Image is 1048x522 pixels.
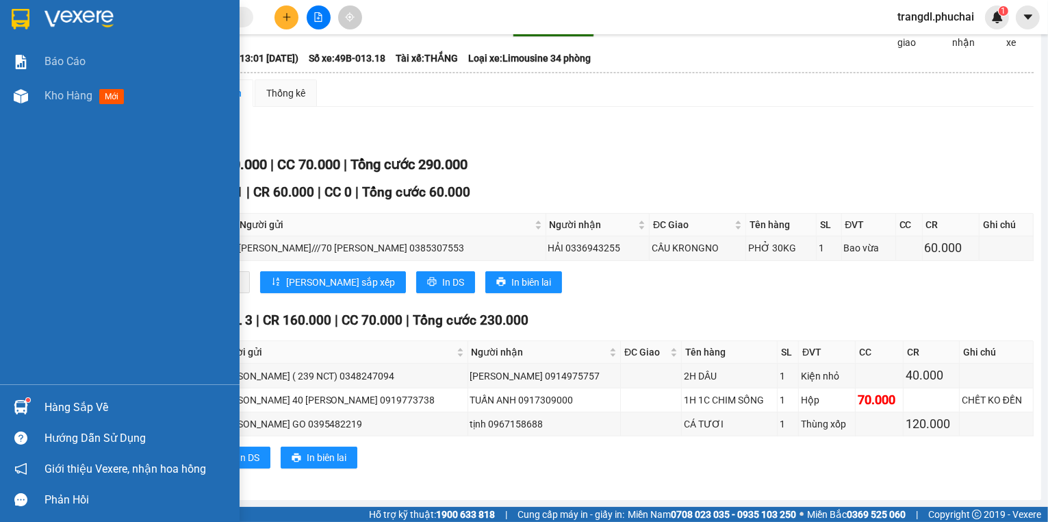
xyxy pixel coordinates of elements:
[442,275,464,290] span: In DS
[904,341,960,364] th: CR
[923,214,980,236] th: CR
[780,417,796,432] div: 1
[896,214,923,236] th: CC
[550,217,636,232] span: Người nhận
[801,369,853,384] div: Kiện nhỏ
[1001,20,1034,50] span: Trên xe
[819,240,839,256] div: 1
[746,214,817,236] th: Tên hàng
[307,5,331,29] button: file-add
[260,271,406,293] button: sort-ascending[PERSON_NAME] sắp xếp
[26,398,30,402] sup: 1
[14,462,27,475] span: notification
[238,450,259,465] span: In DS
[413,312,528,328] span: Tổng cước 230.000
[355,184,359,200] span: |
[345,12,355,22] span: aim
[14,432,27,445] span: question-circle
[238,240,543,256] div: [PERSON_NAME]///70 [PERSON_NAME] 0385307553
[44,460,206,477] span: Giới thiệu Vexere, nhận hoa hồng
[338,5,362,29] button: aim
[427,277,437,288] span: printer
[682,341,778,364] th: Tên hàng
[496,277,506,288] span: printer
[14,400,28,414] img: warehouse-icon
[684,369,776,384] div: 2H DÂU
[906,366,957,385] div: 40.000
[980,214,1034,236] th: Ghi chú
[906,414,957,434] div: 120.000
[12,9,29,29] img: logo-vxr
[886,8,985,25] span: trangdl.phuchai
[342,312,402,328] span: CC 70.000
[960,341,1034,364] th: Ghi chú
[199,51,298,66] span: Chuyến: (13:01 [DATE])
[217,369,465,384] div: [PERSON_NAME] ( 239 NCT) 0348247094
[1022,11,1034,23] span: caret-down
[314,12,323,22] span: file-add
[858,390,901,410] div: 70.000
[44,428,229,449] div: Hướng dẫn sử dụng
[350,156,468,173] span: Tổng cước 290.000
[991,11,1004,23] img: icon-new-feature
[218,345,454,360] span: Người gửi
[253,184,314,200] span: CR 60.000
[653,217,732,232] span: ĐC Giao
[748,240,814,256] div: PHỞ 30KG
[916,507,918,522] span: |
[925,238,977,258] div: 60.000
[44,53,86,70] span: Báo cáo
[468,51,591,66] span: Loại xe: Limousine 34 phòng
[972,510,982,519] span: copyright
[801,417,853,432] div: Thùng xốp
[799,341,856,364] th: ĐVT
[271,277,281,288] span: sort-ascending
[671,509,796,520] strong: 0708 023 035 - 0935 103 250
[396,51,458,66] span: Tài xế: THẮNG
[274,5,298,29] button: plus
[227,312,253,328] span: SL 3
[369,507,495,522] span: Hỗ trợ kỹ thuật:
[624,345,667,360] span: ĐC Giao
[548,240,648,256] div: HẢI 0336943255
[470,393,619,408] div: TUẤN ANH 0917309000
[684,393,776,408] div: 1H 1C CHIM SỐNG
[256,312,259,328] span: |
[844,240,893,256] div: Bao vừa
[801,393,853,408] div: Hộp
[362,184,470,200] span: Tổng cước 60.000
[246,184,250,200] span: |
[962,393,1031,408] div: CHẾT KO ĐỀN
[309,51,385,66] span: Số xe: 49B-013.18
[318,184,321,200] span: |
[485,271,562,293] button: printerIn biên lai
[14,89,28,103] img: warehouse-icon
[270,156,274,173] span: |
[684,417,776,432] div: CÁ TƯƠI
[505,507,507,522] span: |
[1001,6,1006,16] span: 1
[307,450,346,465] span: In biên lai
[511,275,551,290] span: In biên lai
[217,417,465,432] div: [PERSON_NAME] GO 0395482219
[842,214,896,236] th: ĐVT
[470,417,619,432] div: tịnh 0967158688
[44,397,229,418] div: Hàng sắp về
[780,393,796,408] div: 1
[807,507,906,522] span: Miền Bắc
[263,312,331,328] span: CR 160.000
[406,312,409,328] span: |
[800,512,804,517] span: ⚪️
[856,341,904,364] th: CC
[517,507,624,522] span: Cung cấp máy in - giấy in:
[44,490,229,510] div: Phản hồi
[780,369,796,384] div: 1
[628,507,796,522] span: Miền Nam
[999,6,1008,16] sup: 1
[217,393,465,408] div: [PERSON_NAME] 40 [PERSON_NAME] 0919773738
[947,20,980,50] span: Kho nhận
[470,369,619,384] div: [PERSON_NAME] 0914975757
[817,214,841,236] th: SL
[893,20,925,50] span: Đã giao
[847,509,906,520] strong: 0369 525 060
